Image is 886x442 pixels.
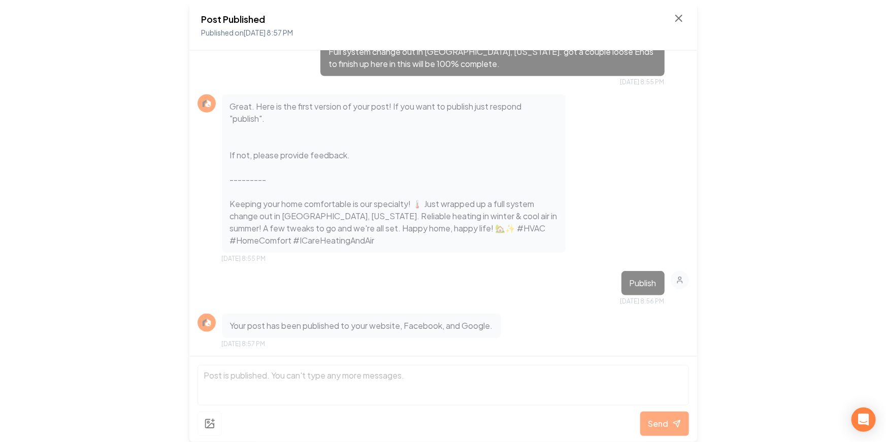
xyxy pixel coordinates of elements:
span: [DATE] 8:55 PM [620,78,665,86]
p: Publish [630,277,657,289]
p: Full system change out in [GEOGRAPHIC_DATA], [US_STATE]. got a couple loose Ends to finish up her... [329,46,657,70]
span: [DATE] 8:55 PM [222,255,266,263]
p: Your post has been published to your website, Facebook, and Google. [230,320,493,332]
span: [DATE] 8:57 PM [222,340,266,348]
span: Published on [DATE] 8:57 PM [202,28,293,37]
span: [DATE] 8:56 PM [620,297,665,305]
img: Rebolt Logo [201,97,213,110]
div: Open Intercom Messenger [851,407,876,432]
img: Rebolt Logo [201,317,213,329]
h2: Post Published [202,12,293,26]
p: Great. Here is the first version of your post! If you want to publish just respond "publish". If ... [230,100,558,247]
